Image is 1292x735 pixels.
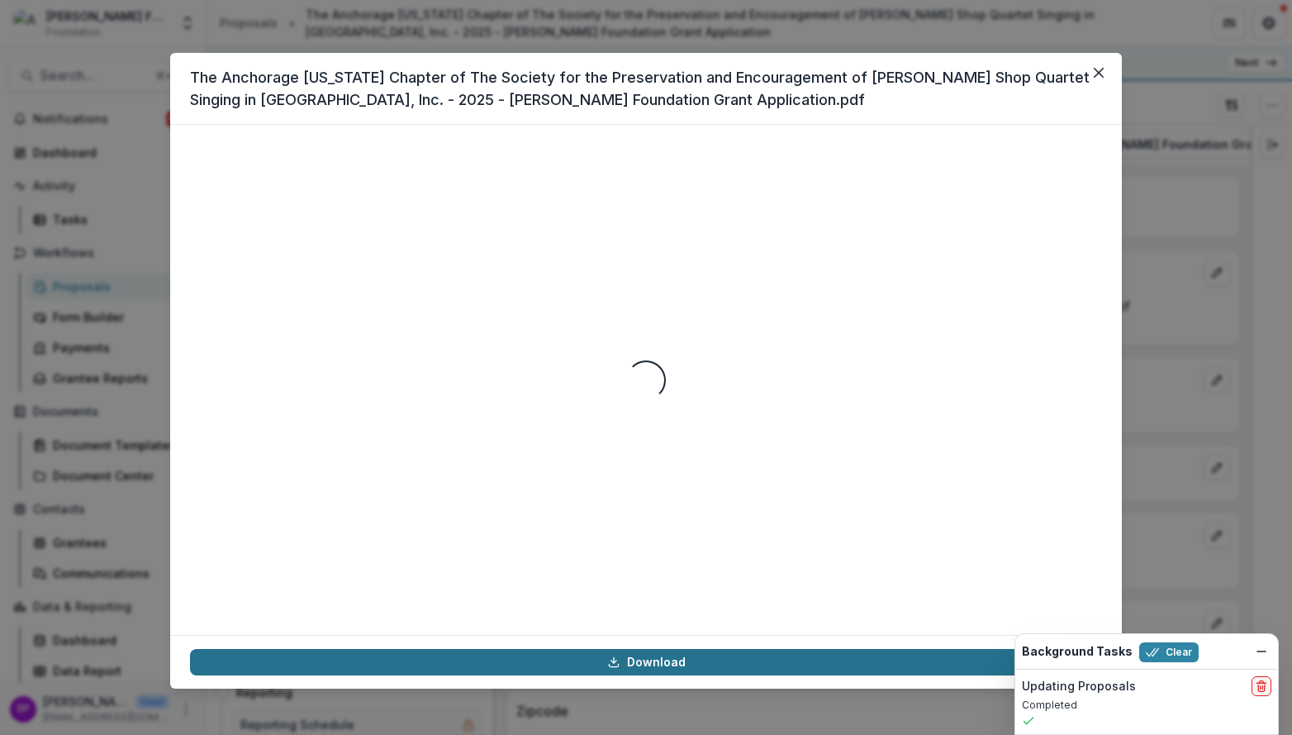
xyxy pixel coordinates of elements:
h2: Background Tasks [1022,645,1133,659]
button: Clear [1139,642,1199,662]
h2: Updating Proposals [1022,680,1136,694]
button: Dismiss [1252,642,1271,661]
header: The Anchorage [US_STATE] Chapter of The Society for the Preservation and Encouragement of [PERSON... [170,53,1122,125]
button: delete [1252,676,1271,696]
a: Download [190,649,1102,675]
p: Completed [1022,698,1271,713]
button: Close [1085,60,1112,86]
